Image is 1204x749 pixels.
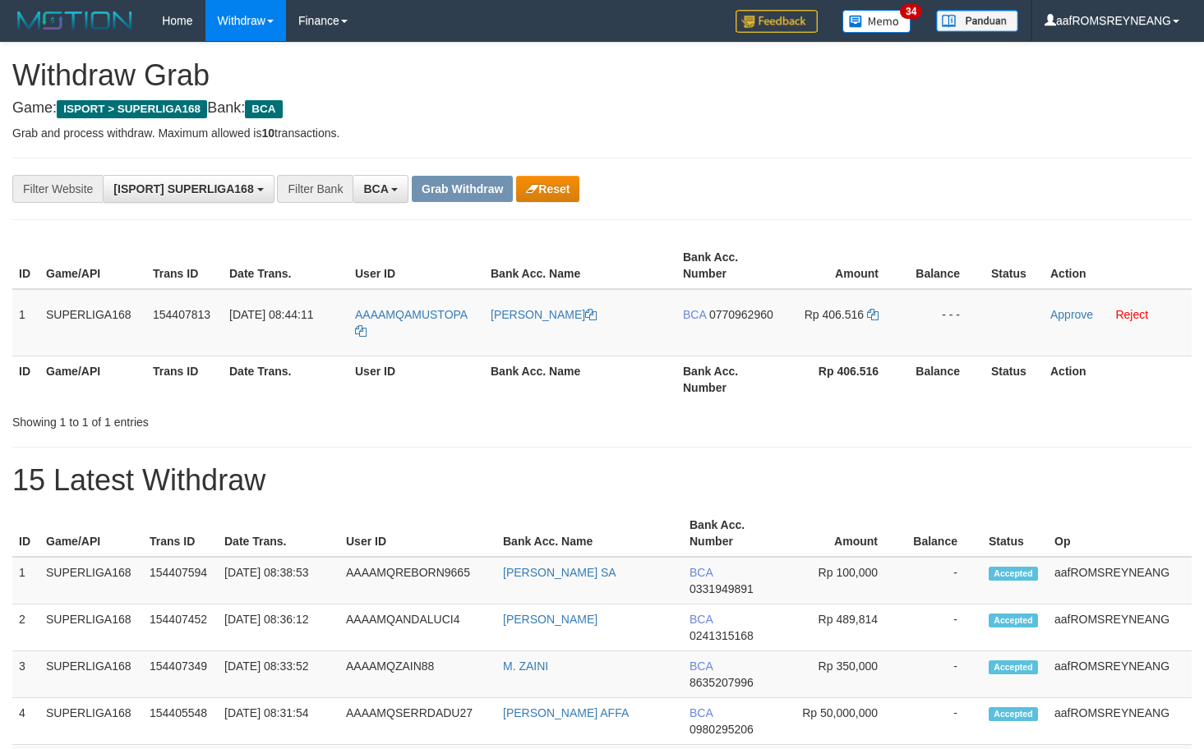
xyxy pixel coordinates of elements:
[39,698,143,745] td: SUPERLIGA168
[218,557,339,604] td: [DATE] 08:38:53
[143,510,218,557] th: Trans ID
[113,182,253,195] span: [ISPORT] SUPERLIGA168
[690,723,754,736] span: Copy 0980295206 to clipboard
[780,242,903,289] th: Amount
[683,308,706,321] span: BCA
[783,510,902,557] th: Amount
[989,660,1038,674] span: Accepted
[39,289,146,356] td: SUPERLIGA168
[516,176,579,202] button: Reset
[39,510,143,557] th: Game/API
[339,557,496,604] td: AAAAMQREBORN9665
[339,698,496,745] td: AAAAMQSERRDADU27
[245,100,282,118] span: BCA
[783,698,902,745] td: Rp 50,000,000
[982,510,1048,557] th: Status
[12,651,39,698] td: 3
[902,604,982,651] td: -
[355,308,467,338] a: AAAAMQAMUSTOPA
[153,308,210,321] span: 154407813
[339,651,496,698] td: AAAAMQZAIN88
[12,175,103,203] div: Filter Website
[218,651,339,698] td: [DATE] 08:33:52
[103,175,274,203] button: [ISPORT] SUPERLIGA168
[903,242,985,289] th: Balance
[1044,356,1192,402] th: Action
[783,557,902,604] td: Rp 100,000
[1050,308,1093,321] a: Approve
[690,613,713,626] span: BCA
[218,604,339,651] td: [DATE] 08:36:12
[902,651,982,698] td: -
[12,510,39,557] th: ID
[348,242,484,289] th: User ID
[218,510,339,557] th: Date Trans.
[12,698,39,745] td: 4
[39,557,143,604] td: SUPERLIGA168
[496,510,683,557] th: Bank Acc. Name
[57,100,207,118] span: ISPORT > SUPERLIGA168
[146,356,223,402] th: Trans ID
[1048,651,1192,698] td: aafROMSREYNEANG
[277,175,353,203] div: Filter Bank
[143,604,218,651] td: 154407452
[690,659,713,673] span: BCA
[989,707,1038,721] span: Accepted
[12,557,39,604] td: 1
[1048,698,1192,745] td: aafROMSREYNEANG
[12,125,1192,141] p: Grab and process withdraw. Maximum allowed is transactions.
[223,356,348,402] th: Date Trans.
[12,407,489,430] div: Showing 1 to 1 of 1 entries
[1048,604,1192,651] td: aafROMSREYNEANG
[355,308,467,321] span: AAAAMQAMUSTOPA
[12,8,137,33] img: MOTION_logo.png
[690,629,754,642] span: Copy 0241315168 to clipboard
[683,510,783,557] th: Bank Acc. Number
[709,308,773,321] span: Copy 0770962960 to clipboard
[736,10,818,33] img: Feedback.jpg
[143,651,218,698] td: 154407349
[503,706,629,719] a: [PERSON_NAME] AFFA
[1115,308,1148,321] a: Reject
[676,242,780,289] th: Bank Acc. Number
[484,356,676,402] th: Bank Acc. Name
[261,126,274,140] strong: 10
[12,59,1192,92] h1: Withdraw Grab
[783,651,902,698] td: Rp 350,000
[39,242,146,289] th: Game/API
[1048,510,1192,557] th: Op
[985,242,1044,289] th: Status
[989,567,1038,581] span: Accepted
[985,356,1044,402] th: Status
[39,604,143,651] td: SUPERLIGA168
[363,182,388,195] span: BCA
[12,356,39,402] th: ID
[146,242,223,289] th: Trans ID
[491,308,597,321] a: [PERSON_NAME]
[503,566,616,579] a: [PERSON_NAME] SA
[143,557,218,604] td: 154407594
[143,698,218,745] td: 154405548
[12,464,1192,497] h1: 15 Latest Withdraw
[1044,242,1192,289] th: Action
[690,566,713,579] span: BCA
[867,308,879,321] a: Copy 406516 to clipboard
[690,676,754,689] span: Copy 8635207996 to clipboard
[39,356,146,402] th: Game/API
[39,651,143,698] td: SUPERLIGA168
[902,557,982,604] td: -
[805,308,864,321] span: Rp 406.516
[903,356,985,402] th: Balance
[503,613,597,626] a: [PERSON_NAME]
[339,604,496,651] td: AAAAMQANDALUCI4
[690,706,713,719] span: BCA
[218,698,339,745] td: [DATE] 08:31:54
[229,308,313,321] span: [DATE] 08:44:11
[12,289,39,356] td: 1
[339,510,496,557] th: User ID
[1048,557,1192,604] td: aafROMSREYNEANG
[989,613,1038,627] span: Accepted
[902,510,982,557] th: Balance
[936,10,1018,32] img: panduan.png
[12,242,39,289] th: ID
